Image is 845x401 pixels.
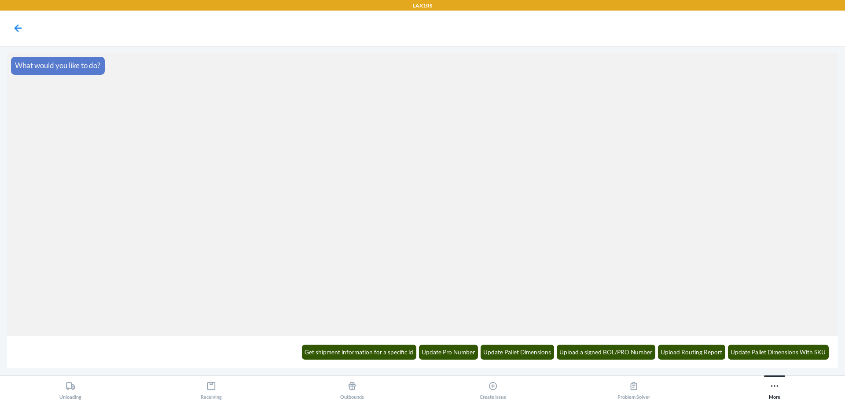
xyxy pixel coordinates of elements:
[658,345,726,360] button: Upload Routing Report
[15,60,100,71] p: What would you like to do?
[141,375,282,400] button: Receiving
[728,345,829,360] button: Update Pallet Dimensions With SKU
[704,375,845,400] button: More
[419,345,478,360] button: Update Pro Number
[59,378,81,400] div: Unloading
[413,2,432,10] p: LAX1RS
[422,375,563,400] button: Create Issue
[557,345,656,360] button: Upload a signed BOL/PRO Number
[282,375,422,400] button: Outbounds
[201,378,222,400] div: Receiving
[769,378,780,400] div: More
[481,345,555,360] button: Update Pallet Dimensions
[340,378,364,400] div: Outbounds
[302,345,417,360] button: Get shipment information for a specific id
[563,375,704,400] button: Problem Solver
[617,378,650,400] div: Problem Solver
[480,378,506,400] div: Create Issue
